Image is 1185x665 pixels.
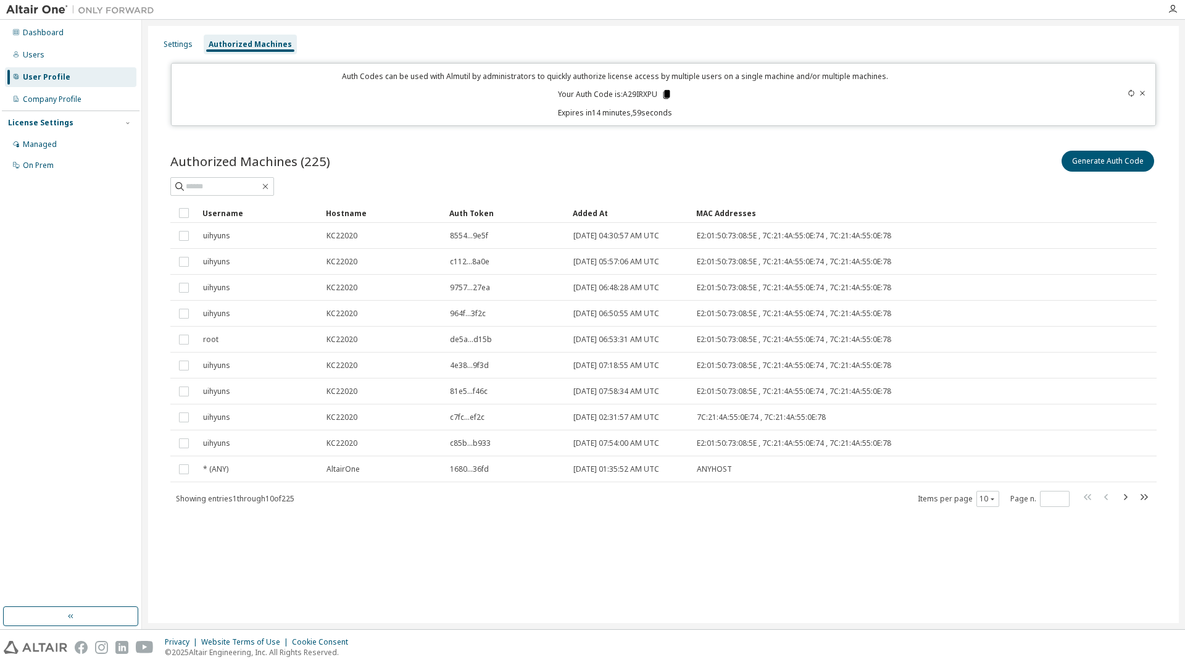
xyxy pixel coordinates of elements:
p: © 2025 Altair Engineering, Inc. All Rights Reserved. [165,647,355,658]
span: [DATE] 02:31:57 AM UTC [573,412,659,422]
span: KC22020 [326,412,357,422]
div: Username [202,203,316,223]
span: c7fc...ef2c [450,412,484,422]
button: 10 [979,494,996,504]
span: 9757...27ea [450,283,490,293]
span: E2:01:50:73:08:5E , 7C:21:4A:55:0E:74 , 7C:21:4A:55:0E:78 [697,309,891,319]
div: Users [23,50,44,60]
span: KC22020 [326,361,357,370]
img: facebook.svg [75,641,88,654]
span: uihyuns [203,283,230,293]
span: KC22020 [326,387,357,396]
div: On Prem [23,161,54,170]
span: [DATE] 01:35:52 AM UTC [573,464,659,474]
img: youtube.svg [136,641,154,654]
p: Expires in 14 minutes, 59 seconds [179,107,1052,118]
span: uihyuns [203,361,230,370]
span: [DATE] 07:58:34 AM UTC [573,387,659,396]
div: License Settings [8,118,73,128]
span: 81e5...f46c [450,387,488,396]
span: Page n. [1010,491,1070,507]
span: E2:01:50:73:08:5E , 7C:21:4A:55:0E:74 , 7C:21:4A:55:0E:78 [697,335,891,345]
div: Dashboard [23,28,64,38]
span: root [203,335,218,345]
span: [DATE] 05:57:06 AM UTC [573,257,659,267]
div: Auth Token [449,203,563,223]
span: E2:01:50:73:08:5E , 7C:21:4A:55:0E:74 , 7C:21:4A:55:0E:78 [697,387,891,396]
span: [DATE] 06:50:55 AM UTC [573,309,659,319]
span: uihyuns [203,231,230,241]
span: KC22020 [326,335,357,345]
span: KC22020 [326,257,357,267]
span: ANYHOST [697,464,732,474]
button: Generate Auth Code [1062,151,1154,172]
span: [DATE] 07:54:00 AM UTC [573,438,659,448]
div: Cookie Consent [292,637,355,647]
span: Items per page [918,491,999,507]
div: Settings [164,40,193,49]
span: [DATE] 06:53:31 AM UTC [573,335,659,345]
span: [DATE] 07:18:55 AM UTC [573,361,659,370]
span: uihyuns [203,412,230,422]
span: KC22020 [326,309,357,319]
span: uihyuns [203,257,230,267]
span: Authorized Machines (225) [170,153,330,170]
span: [DATE] 06:48:28 AM UTC [573,283,659,293]
span: * (ANY) [203,464,228,474]
span: E2:01:50:73:08:5E , 7C:21:4A:55:0E:74 , 7C:21:4A:55:0E:78 [697,361,891,370]
span: KC22020 [326,231,357,241]
span: uihyuns [203,309,230,319]
div: MAC Addresses [696,203,1027,223]
span: c112...8a0e [450,257,489,267]
span: c85b...b933 [450,438,491,448]
span: 4e38...9f3d [450,361,489,370]
div: Website Terms of Use [201,637,292,647]
div: Added At [573,203,686,223]
div: User Profile [23,72,70,82]
img: altair_logo.svg [4,641,67,654]
img: instagram.svg [95,641,108,654]
span: Showing entries 1 through 10 of 225 [176,493,294,504]
span: E2:01:50:73:08:5E , 7C:21:4A:55:0E:74 , 7C:21:4A:55:0E:78 [697,283,891,293]
span: 1680...36fd [450,464,489,474]
div: Hostname [326,203,439,223]
span: [DATE] 04:30:57 AM UTC [573,231,659,241]
div: Company Profile [23,94,81,104]
div: Managed [23,140,57,149]
span: uihyuns [203,387,230,396]
img: linkedin.svg [115,641,128,654]
div: Authorized Machines [209,40,292,49]
span: KC22020 [326,283,357,293]
span: de5a...d15b [450,335,492,345]
p: Auth Codes can be used with Almutil by administrators to quickly authorize license access by mult... [179,71,1052,82]
p: Your Auth Code is: A29IRXPU [558,89,672,100]
span: 7C:21:4A:55:0E:74 , 7C:21:4A:55:0E:78 [697,412,826,422]
div: Privacy [165,637,201,647]
span: E2:01:50:73:08:5E , 7C:21:4A:55:0E:74 , 7C:21:4A:55:0E:78 [697,438,891,448]
span: E2:01:50:73:08:5E , 7C:21:4A:55:0E:74 , 7C:21:4A:55:0E:78 [697,257,891,267]
img: Altair One [6,4,160,16]
span: 964f...3f2c [450,309,486,319]
span: uihyuns [203,438,230,448]
span: E2:01:50:73:08:5E , 7C:21:4A:55:0E:74 , 7C:21:4A:55:0E:78 [697,231,891,241]
span: AltairOne [326,464,360,474]
span: KC22020 [326,438,357,448]
span: 8554...9e5f [450,231,488,241]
